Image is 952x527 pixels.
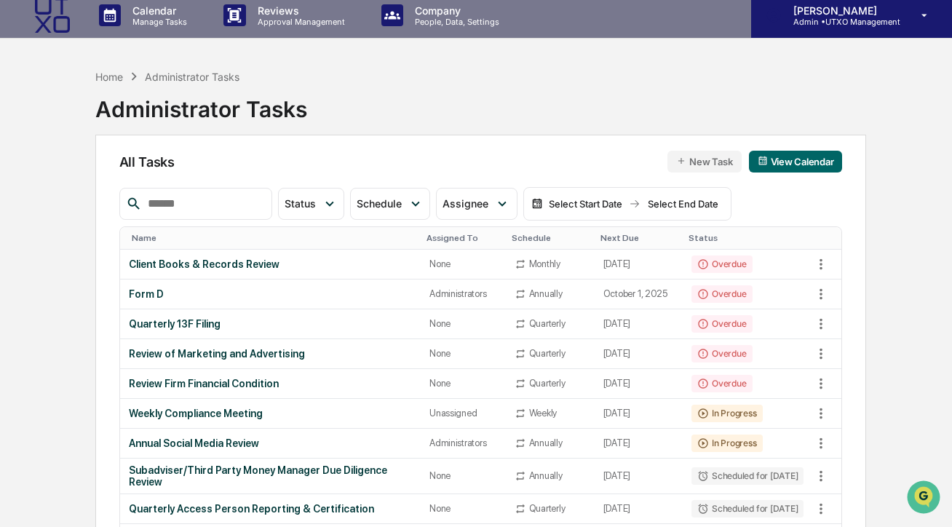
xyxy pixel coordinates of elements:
p: Company [403,4,507,17]
div: Unassigned [429,408,497,419]
div: Start new chat [49,111,239,126]
div: Weekly Compliance Meeting [129,408,413,419]
p: Approval Management [246,17,352,27]
div: Administrators [429,437,497,448]
div: None [429,503,497,514]
div: Select Start Date [546,198,626,210]
span: Data Lookup [29,211,92,226]
div: None [429,258,497,269]
p: How can we help? [15,31,265,54]
button: View Calendar [749,151,843,173]
button: New Task [667,151,741,173]
div: None [429,470,497,481]
div: None [429,348,497,359]
td: [DATE] [595,429,683,459]
div: In Progress [691,405,762,422]
div: Form D [129,288,413,300]
p: People, Data, Settings [403,17,507,27]
p: Manage Tasks [121,17,194,27]
td: [DATE] [595,494,683,524]
span: Pylon [145,247,176,258]
div: Scheduled for [DATE] [691,500,804,518]
div: 🗄️ [106,185,117,197]
div: Select End Date [643,198,723,210]
td: [DATE] [595,459,683,494]
td: October 1, 2025 [595,280,683,309]
button: Start new chat [247,116,265,133]
span: Preclearance [29,183,94,198]
td: [DATE] [595,339,683,369]
div: Administrator Tasks [95,84,307,122]
div: Quarterly Access Person Reporting & Certification [129,503,413,515]
span: All Tasks [119,154,175,170]
iframe: Open customer support [905,479,945,518]
a: 🖐️Preclearance [9,178,100,204]
div: Annual Social Media Review [129,437,413,449]
div: Weekly [529,408,557,419]
td: [DATE] [595,250,683,280]
div: Subadviser/Third Party Money Manager Due Diligence Review [129,464,413,488]
div: Toggle SortBy [512,233,589,243]
div: Administrators [429,288,497,299]
td: [DATE] [595,309,683,339]
div: Review of Marketing and Advertising [129,348,413,360]
div: Toggle SortBy [689,233,806,243]
img: calendar [758,156,768,166]
a: Powered byPylon [103,246,176,258]
div: Toggle SortBy [600,233,678,243]
div: Toggle SortBy [427,233,500,243]
div: Toggle SortBy [132,233,416,243]
div: Overdue [691,375,752,392]
span: Attestations [120,183,181,198]
div: In Progress [691,435,762,452]
div: Overdue [691,255,752,273]
div: 🔎 [15,213,26,224]
div: Quarterly [529,318,566,329]
div: 🖐️ [15,185,26,197]
div: Quarterly 13F Filing [129,318,413,330]
div: Overdue [691,285,752,303]
span: Assignee [443,197,488,210]
div: Administrator Tasks [145,71,239,83]
div: Toggle SortBy [812,233,841,243]
span: Status [285,197,316,210]
div: Review Firm Financial Condition [129,378,413,389]
div: Monthly [529,258,560,269]
div: Quarterly [529,378,566,389]
div: Annually [529,288,563,299]
div: Overdue [691,345,752,362]
div: Annually [529,470,563,481]
div: Quarterly [529,348,566,359]
div: Client Books & Records Review [129,258,413,270]
td: [DATE] [595,399,683,429]
div: Annually [529,437,563,448]
img: 1746055101610-c473b297-6a78-478c-a979-82029cc54cd1 [15,111,41,138]
div: None [429,318,497,329]
a: 🗄️Attestations [100,178,186,204]
div: None [429,378,497,389]
img: calendar [531,198,543,210]
div: Scheduled for [DATE] [691,467,804,485]
div: We're available if you need us! [49,126,184,138]
p: Reviews [246,4,352,17]
span: Schedule [357,197,402,210]
div: Overdue [691,315,752,333]
p: [PERSON_NAME] [782,4,900,17]
td: [DATE] [595,369,683,399]
div: Home [95,71,123,83]
img: arrow right [629,198,640,210]
div: Quarterly [529,503,566,514]
p: Calendar [121,4,194,17]
p: Admin • UTXO Management [782,17,900,27]
a: 🔎Data Lookup [9,205,98,231]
